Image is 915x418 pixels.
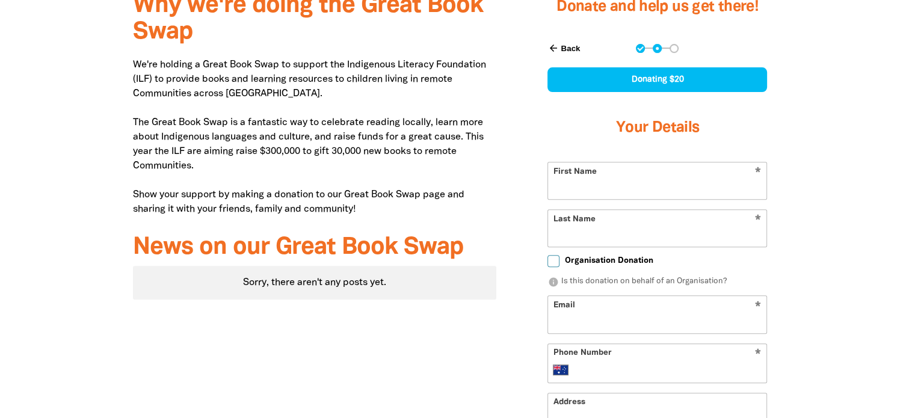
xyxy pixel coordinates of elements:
[133,266,497,300] div: Paginated content
[547,104,767,152] h3: Your Details
[653,44,662,53] button: Navigate to step 2 of 3 to enter your details
[547,43,558,54] i: arrow_back
[133,58,497,217] p: We're holding a Great Book Swap to support the Indigenous Literacy Foundation (ILF) to provide bo...
[547,255,559,267] input: Organisation Donation
[755,349,761,360] i: Required
[543,38,585,58] button: Back
[547,277,558,287] i: info
[547,67,767,92] div: Donating $20
[547,276,767,288] p: Is this donation on behalf of an Organisation?
[133,235,497,261] h3: News on our Great Book Swap
[636,44,645,53] button: Navigate to step 1 of 3 to enter your donation amount
[670,44,679,53] button: Navigate to step 3 of 3 to enter your payment details
[133,266,497,300] div: Sorry, there aren't any posts yet.
[564,255,653,266] span: Organisation Donation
